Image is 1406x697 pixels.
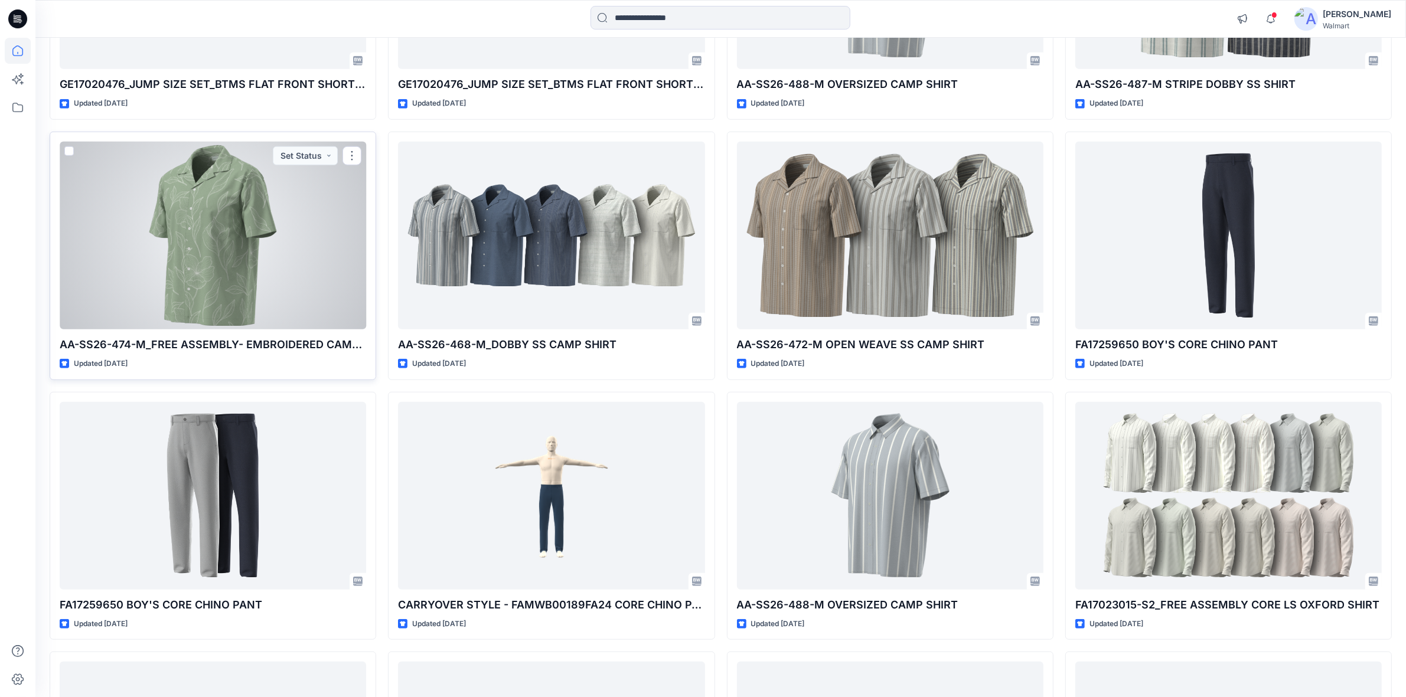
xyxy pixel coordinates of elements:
[398,336,704,353] p: AA-SS26-468-M_DOBBY SS CAMP SHIRT
[737,142,1043,329] a: AA-SS26-472-M OPEN WEAVE SS CAMP SHIRT
[412,618,466,630] p: Updated [DATE]
[74,618,128,630] p: Updated [DATE]
[1075,402,1382,590] a: FA17023015-S2_FREE ASSEMBLY CORE LS OXFORD SHIRT
[74,358,128,370] p: Updated [DATE]
[737,336,1043,353] p: AA-SS26-472-M OPEN WEAVE SS CAMP SHIRT
[60,597,366,613] p: FA17259650 BOY'S CORE CHINO PANT
[398,402,704,590] a: CARRYOVER STYLE - FAMWB00189FA24 CORE CHINO PANT
[60,402,366,590] a: FA17259650 BOY'S CORE CHINO PANT
[1089,97,1143,110] p: Updated [DATE]
[398,142,704,329] a: AA-SS26-468-M_DOBBY SS CAMP SHIRT
[737,76,1043,93] p: AA-SS26-488-M OVERSIZED CAMP SHIRT
[60,336,366,353] p: AA-SS26-474-M_FREE ASSEMBLY- EMBROIDERED CAMP SHIRT
[1075,336,1382,353] p: FA17259650 BOY'S CORE CHINO PANT
[60,142,366,329] a: AA-SS26-474-M_FREE ASSEMBLY- EMBROIDERED CAMP SHIRT
[1294,7,1318,31] img: avatar
[398,76,704,93] p: GE17020476_JUMP SIZE SET_BTMS FLAT FRONT SHORT 9 INCH
[1075,76,1382,93] p: AA-SS26-487-M STRIPE DOBBY SS SHIRT
[751,358,805,370] p: Updated [DATE]
[74,97,128,110] p: Updated [DATE]
[1323,7,1391,21] div: [PERSON_NAME]
[751,618,805,630] p: Updated [DATE]
[412,358,466,370] p: Updated [DATE]
[412,97,466,110] p: Updated [DATE]
[1089,358,1143,370] p: Updated [DATE]
[737,597,1043,613] p: AA-SS26-488-M OVERSIZED CAMP SHIRT
[1323,21,1391,30] div: Walmart
[1075,597,1382,613] p: FA17023015-S2_FREE ASSEMBLY CORE LS OXFORD SHIRT
[737,402,1043,590] a: AA-SS26-488-M OVERSIZED CAMP SHIRT
[1075,142,1382,329] a: FA17259650 BOY'S CORE CHINO PANT
[398,597,704,613] p: CARRYOVER STYLE - FAMWB00189FA24 CORE CHINO PANT
[1089,618,1143,630] p: Updated [DATE]
[60,76,366,93] p: GE17020476_JUMP SIZE SET_BTMS FLAT FRONT SHORT 9 INCH
[751,97,805,110] p: Updated [DATE]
